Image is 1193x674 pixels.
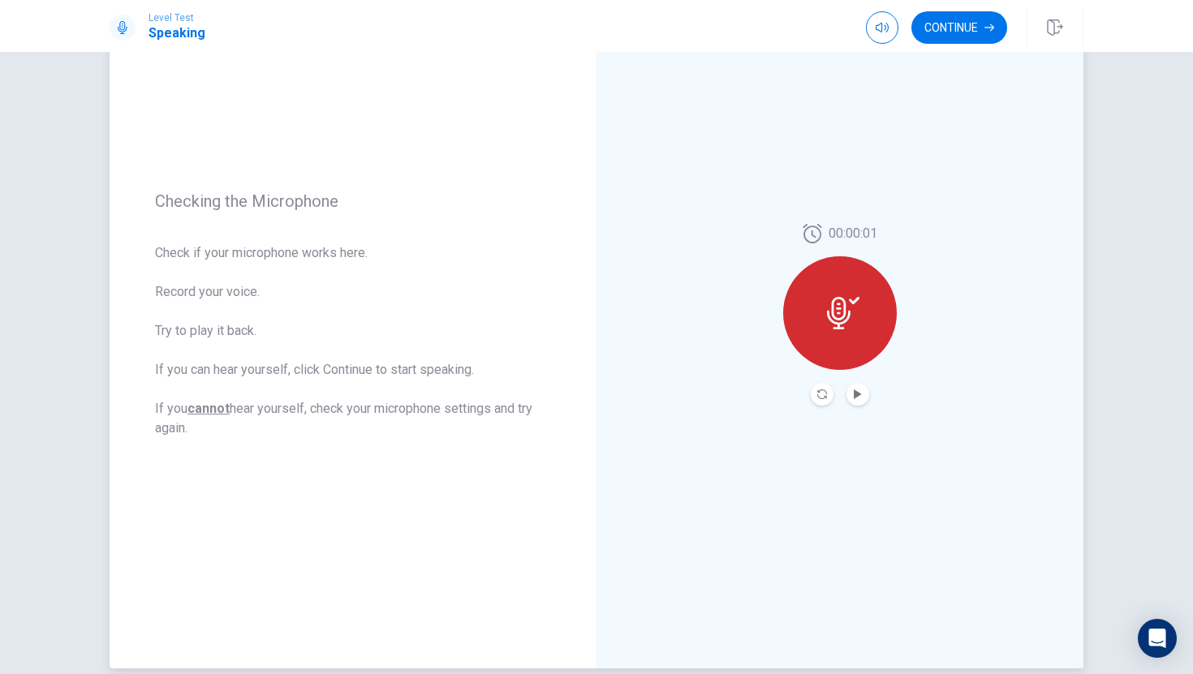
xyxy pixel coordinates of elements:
span: Checking the Microphone [155,191,551,211]
span: Check if your microphone works here. Record your voice. Try to play it back. If you can hear your... [155,243,551,438]
button: Continue [911,11,1007,44]
u: cannot [187,401,230,416]
button: Play Audio [846,383,869,406]
div: Open Intercom Messenger [1138,619,1177,658]
span: Level Test [149,12,205,24]
button: Record Again [811,383,833,406]
h1: Speaking [149,24,205,43]
span: 00:00:01 [829,224,877,243]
